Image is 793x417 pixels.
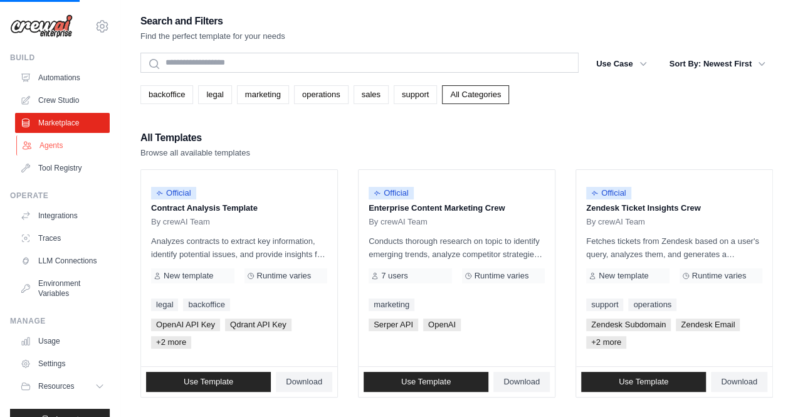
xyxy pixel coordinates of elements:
span: Use Template [401,377,451,387]
p: Enterprise Content Marketing Crew [369,202,545,214]
p: Analyzes contracts to extract key information, identify potential issues, and provide insights fo... [151,235,327,261]
div: Operate [10,191,110,201]
span: By crewAI Team [586,217,645,227]
a: Settings [15,354,110,374]
span: Download [286,377,322,387]
span: Zendesk Email [676,319,740,331]
a: support [586,298,623,311]
button: Sort By: Newest First [662,53,773,75]
button: Resources [15,376,110,396]
a: Traces [15,228,110,248]
a: operations [294,85,349,104]
h2: All Templates [140,129,250,147]
span: Official [586,187,631,199]
span: Runtime varies [257,271,312,281]
span: Runtime varies [692,271,747,281]
div: Manage [10,316,110,326]
a: legal [151,298,178,311]
a: Use Template [146,372,271,392]
span: New template [164,271,213,281]
a: legal [198,85,231,104]
a: backoffice [183,298,229,311]
a: LLM Connections [15,251,110,271]
span: By crewAI Team [151,217,210,227]
a: Agents [16,135,111,156]
span: New template [599,271,648,281]
a: operations [628,298,676,311]
span: Official [151,187,196,199]
button: Use Case [589,53,654,75]
span: OpenAI API Key [151,319,220,331]
span: Serper API [369,319,418,331]
a: Marketplace [15,113,110,133]
a: support [394,85,437,104]
p: Find the perfect template for your needs [140,30,285,43]
span: Use Template [619,377,668,387]
span: By crewAI Team [369,217,428,227]
a: sales [354,85,389,104]
a: Download [711,372,767,392]
span: Download [721,377,757,387]
a: Crew Studio [15,90,110,110]
p: Browse all available templates [140,147,250,159]
span: +2 more [151,336,191,349]
p: Zendesk Ticket Insights Crew [586,202,762,214]
p: Contract Analysis Template [151,202,327,214]
a: Usage [15,331,110,351]
p: Fetches tickets from Zendesk based on a user's query, analyzes them, and generates a summary. Out... [586,235,762,261]
span: Runtime varies [475,271,529,281]
a: marketing [237,85,289,104]
a: Use Template [364,372,488,392]
span: Qdrant API Key [225,319,291,331]
p: Conducts thorough research on topic to identify emerging trends, analyze competitor strategies, a... [369,235,545,261]
a: All Categories [442,85,509,104]
a: backoffice [140,85,193,104]
div: Build [10,53,110,63]
a: Integrations [15,206,110,226]
span: +2 more [586,336,626,349]
span: Use Template [184,377,233,387]
a: Download [493,372,550,392]
a: Automations [15,68,110,88]
span: 7 users [381,271,408,281]
a: marketing [369,298,414,311]
a: Environment Variables [15,273,110,304]
span: Official [369,187,414,199]
a: Use Template [581,372,706,392]
img: Logo [10,14,73,38]
span: Zendesk Subdomain [586,319,671,331]
a: Tool Registry [15,158,110,178]
a: Download [276,372,332,392]
span: OpenAI [423,319,461,331]
span: Download [503,377,540,387]
h2: Search and Filters [140,13,285,30]
span: Resources [38,381,74,391]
